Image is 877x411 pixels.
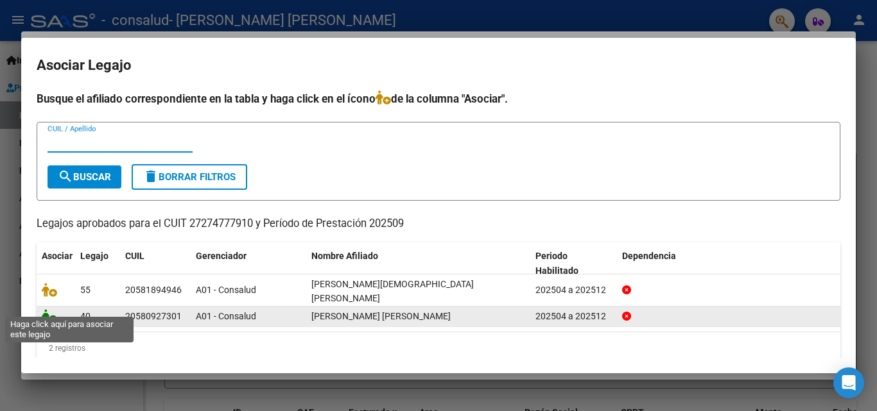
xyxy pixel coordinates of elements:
span: Gerenciador [196,251,247,261]
span: Buscar [58,171,111,183]
span: Periodo Habilitado [535,251,578,276]
span: A01 - Consalud [196,311,256,321]
datatable-header-cell: Asociar [37,242,75,285]
button: Buscar [48,165,121,189]
div: 20581894946 [125,283,182,298]
span: A01 - Consalud [196,285,256,295]
h4: Busque el afiliado correspondiente en la tabla y haga click en el ícono de la columna "Asociar". [37,90,840,107]
datatable-header-cell: CUIL [120,242,191,285]
span: 40 [80,311,91,321]
span: Legajo [80,251,109,261]
div: 202504 a 202512 [535,309,612,324]
div: 20580927301 [125,309,182,324]
span: CUIL [125,251,144,261]
div: 202504 a 202512 [535,283,612,298]
mat-icon: search [58,169,73,184]
datatable-header-cell: Dependencia [617,242,841,285]
mat-icon: delete [143,169,159,184]
datatable-header-cell: Gerenciador [191,242,306,285]
div: Open Intercom Messenger [833,367,864,398]
span: 55 [80,285,91,295]
span: Asociar [42,251,73,261]
datatable-header-cell: Nombre Afiliado [306,242,530,285]
div: 2 registros [37,332,840,364]
datatable-header-cell: Legajo [75,242,120,285]
p: Legajos aprobados para el CUIT 27274777910 y Período de Prestación 202509 [37,216,840,232]
span: Dependencia [622,251,676,261]
h2: Asociar Legajo [37,53,840,78]
button: Borrar Filtros [132,164,247,190]
datatable-header-cell: Periodo Habilitado [530,242,617,285]
span: ENCISO BRITEZ MARIO FRANCISCO [311,279,474,304]
span: RIOS JOAN BAUTISTA [311,311,451,321]
span: Borrar Filtros [143,171,236,183]
span: Nombre Afiliado [311,251,378,261]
